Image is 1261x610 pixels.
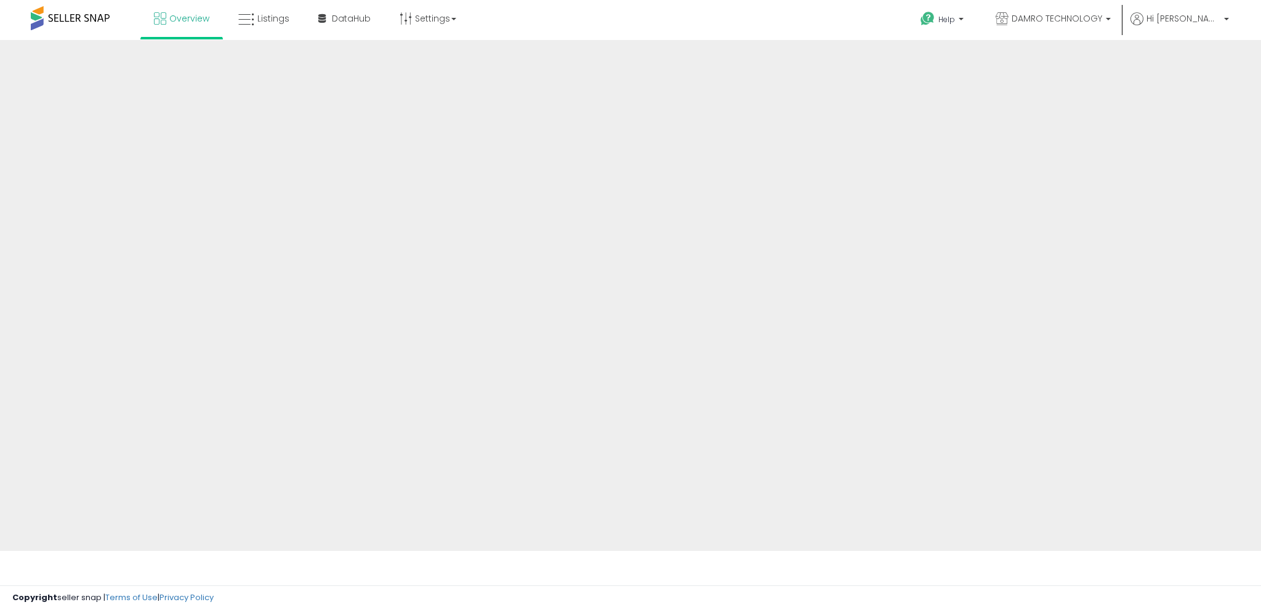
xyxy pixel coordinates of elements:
[257,12,289,25] span: Listings
[920,11,935,26] i: Get Help
[938,14,955,25] span: Help
[169,12,209,25] span: Overview
[332,12,371,25] span: DataHub
[911,2,976,40] a: Help
[1130,12,1229,40] a: Hi [PERSON_NAME]
[1146,12,1220,25] span: Hi [PERSON_NAME]
[1012,12,1102,25] span: DAMRO TECHNOLOGY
